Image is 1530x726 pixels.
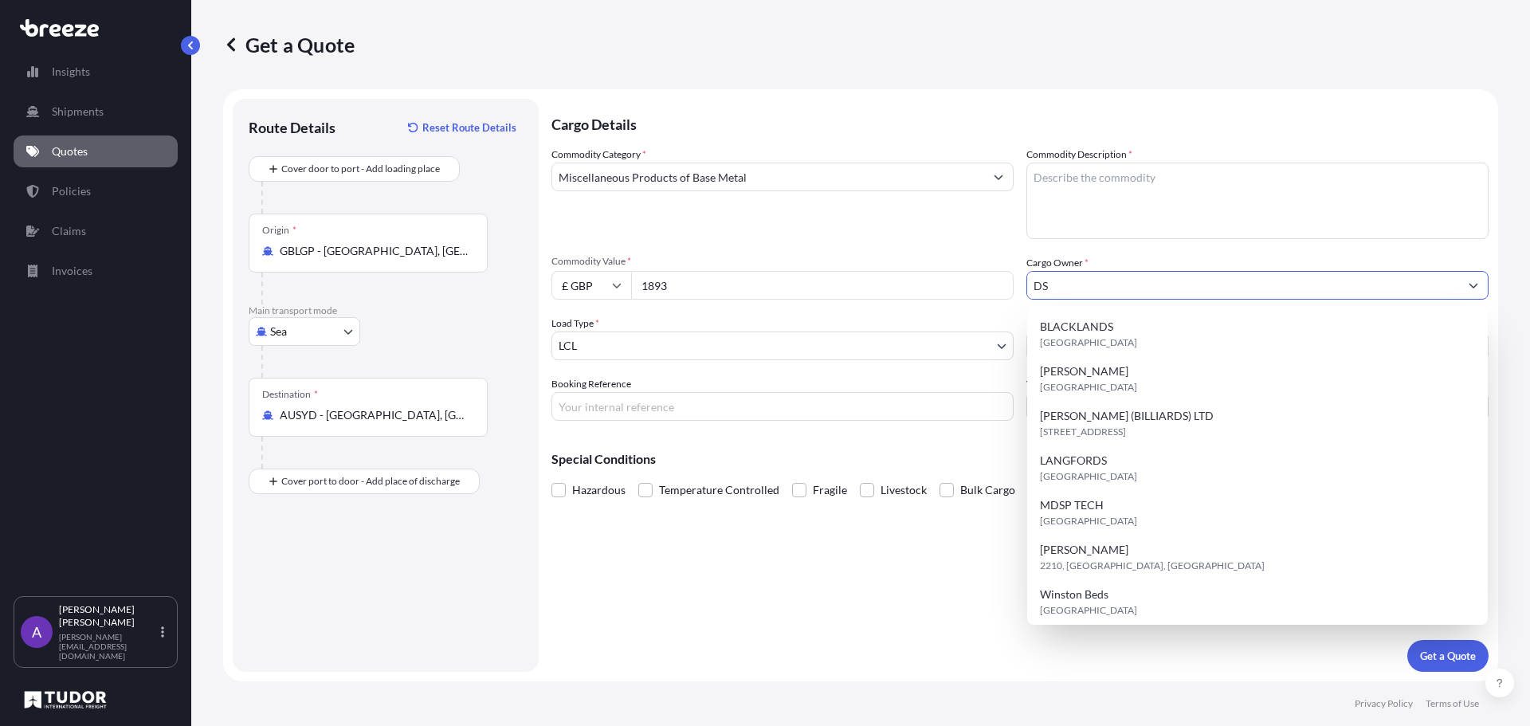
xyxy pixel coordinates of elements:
span: Cover port to door - Add place of discharge [281,473,460,489]
p: Route Details [249,118,335,137]
span: MDSP TECH [1040,497,1104,513]
button: Select transport [249,317,360,346]
input: Destination [280,407,468,423]
span: Livestock [881,478,927,502]
input: Origin [280,243,468,259]
button: Show suggestions [984,163,1013,191]
span: Bulk Cargo [960,478,1015,502]
p: Claims [52,223,86,239]
div: Suggestions [1034,312,1481,669]
input: Enter name [1026,392,1489,421]
span: LCL [559,338,577,354]
span: [PERSON_NAME] (BILLIARDS) LTD [1040,408,1214,424]
p: Policies [52,183,91,199]
label: Booking Reference [551,376,631,392]
span: [GEOGRAPHIC_DATA] [1040,379,1137,395]
span: Fragile [813,478,847,502]
p: [PERSON_NAME][EMAIL_ADDRESS][DOMAIN_NAME] [59,632,158,661]
span: [GEOGRAPHIC_DATA] [1040,469,1137,485]
p: Get a Quote [223,32,355,57]
span: Load Type [551,316,599,332]
span: [GEOGRAPHIC_DATA] [1040,335,1137,351]
span: Freight Cost [1026,316,1489,328]
span: BLACKLANDS [1040,319,1113,335]
span: Cover door to port - Add loading place [281,161,440,177]
label: Vessel Name [1026,376,1078,392]
p: Quotes [52,143,88,159]
button: Show suggestions [1459,271,1488,300]
p: Special Conditions [551,453,1489,465]
p: Shipments [52,104,104,120]
span: Temperature Controlled [659,478,779,502]
input: Your internal reference [551,392,1014,421]
div: Origin [262,224,296,237]
label: Commodity Description [1026,147,1132,163]
p: Main transport mode [249,304,523,317]
p: Invoices [52,263,92,279]
span: 2210, [GEOGRAPHIC_DATA], [GEOGRAPHIC_DATA] [1040,558,1265,574]
span: Hazardous [572,478,626,502]
div: Destination [262,388,318,401]
span: [STREET_ADDRESS] [1040,424,1126,440]
input: Type amount [631,271,1014,300]
label: Commodity Category [551,147,646,163]
span: [PERSON_NAME] [1040,542,1128,558]
span: [GEOGRAPHIC_DATA] [1040,602,1137,618]
input: Full name [1027,271,1459,300]
span: Sea [270,324,287,339]
span: [PERSON_NAME] [1040,363,1128,379]
p: Insights [52,64,90,80]
p: Cargo Details [551,99,1489,147]
label: Cargo Owner [1026,255,1089,271]
img: organization-logo [20,687,111,712]
p: Get a Quote [1420,648,1476,664]
p: Reset Route Details [422,120,516,135]
span: LANGFORDS [1040,453,1107,469]
p: [PERSON_NAME] [PERSON_NAME] [59,603,158,629]
span: Commodity Value [551,255,1014,268]
p: Privacy Policy [1355,697,1413,710]
span: Winston Beds [1040,587,1108,602]
input: Select a commodity type [552,163,984,191]
p: Terms of Use [1426,697,1479,710]
span: [GEOGRAPHIC_DATA] [1040,513,1137,529]
span: A [32,624,41,640]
